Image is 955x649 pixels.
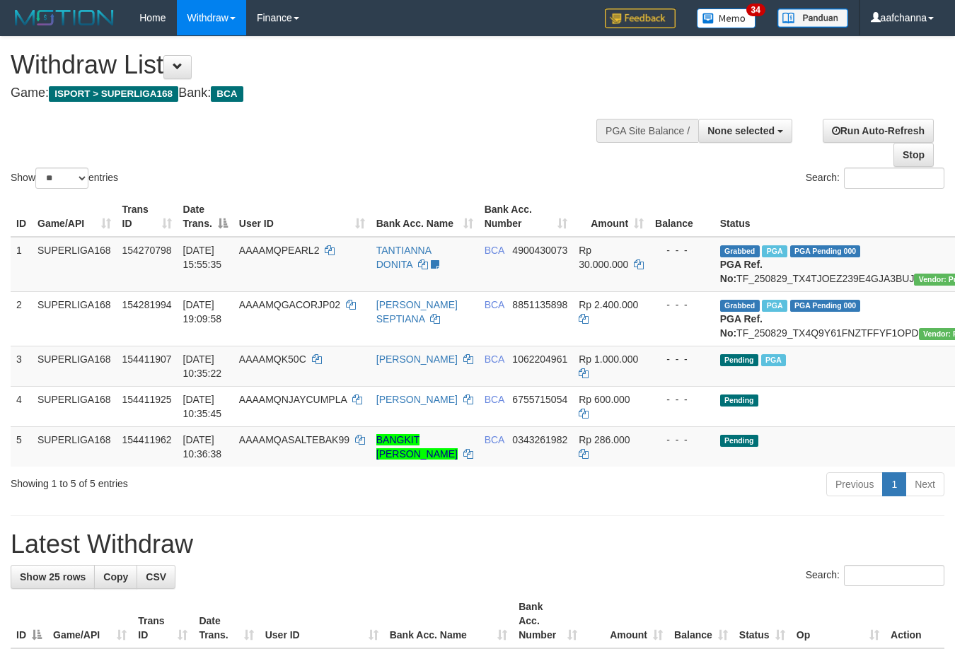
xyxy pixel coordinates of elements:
[734,594,791,648] th: Status: activate to sort column ascending
[762,245,787,257] span: Marked by aafmaleo
[239,353,306,365] span: AAAAMQK50C
[844,565,944,586] input: Search:
[697,8,756,28] img: Button%20Memo.svg
[11,7,118,28] img: MOTION_logo.png
[239,394,347,405] span: AAAAMQNJAYCUMPLA
[655,433,709,447] div: - - -
[655,352,709,366] div: - - -
[720,300,760,312] span: Grabbed
[905,472,944,496] a: Next
[707,125,775,136] span: None selected
[137,565,175,589] a: CSV
[826,472,883,496] a: Previous
[655,298,709,312] div: - - -
[11,471,388,491] div: Showing 1 to 5 of 5 entries
[20,571,86,583] span: Show 25 rows
[11,565,95,589] a: Show 25 rows
[512,299,567,310] span: Copy 8851135898 to clipboard
[791,594,885,648] th: Op: activate to sort column ascending
[720,354,758,366] span: Pending
[596,119,698,143] div: PGA Site Balance /
[761,354,786,366] span: Marked by aafsoycanthlai
[371,197,479,237] th: Bank Acc. Name: activate to sort column ascending
[32,197,117,237] th: Game/API: activate to sort column ascending
[579,353,638,365] span: Rp 1.000.000
[11,386,32,426] td: 4
[605,8,676,28] img: Feedback.jpg
[376,353,458,365] a: [PERSON_NAME]
[11,530,944,559] h1: Latest Withdraw
[376,394,458,405] a: [PERSON_NAME]
[485,353,504,365] span: BCA
[211,86,243,102] span: BCA
[11,426,32,467] td: 5
[32,237,117,292] td: SUPERLIGA168
[103,571,128,583] span: Copy
[649,197,714,237] th: Balance
[117,197,178,237] th: Trans ID: activate to sort column ascending
[260,594,384,648] th: User ID: activate to sort column ascending
[376,245,432,270] a: TANTIANNA DONITA
[11,168,118,189] label: Show entries
[122,299,172,310] span: 154281994
[882,472,906,496] a: 1
[485,434,504,445] span: BCA
[579,299,638,310] span: Rp 2.400.000
[579,245,628,270] span: Rp 30.000.000
[583,594,668,648] th: Amount: activate to sort column ascending
[823,119,934,143] a: Run Auto-Refresh
[513,594,583,648] th: Bank Acc. Number: activate to sort column ascending
[512,353,567,365] span: Copy 1062204961 to clipboard
[806,565,944,586] label: Search:
[512,394,567,405] span: Copy 6755715054 to clipboard
[655,392,709,407] div: - - -
[183,394,222,419] span: [DATE] 10:35:45
[512,434,567,445] span: Copy 0343261982 to clipboard
[762,300,787,312] span: Marked by aafnonsreyleab
[579,434,630,445] span: Rp 286.000
[122,394,172,405] span: 154411925
[122,353,172,365] span: 154411907
[376,299,458,324] a: [PERSON_NAME] SEPTIANA
[806,168,944,189] label: Search:
[655,243,709,257] div: - - -
[11,291,32,346] td: 2
[239,245,320,256] span: AAAAMQPEARL2
[47,594,132,648] th: Game/API: activate to sort column ascending
[193,594,259,648] th: Date Trans.: activate to sort column ascending
[11,346,32,386] td: 3
[893,143,934,167] a: Stop
[32,346,117,386] td: SUPERLIGA168
[485,245,504,256] span: BCA
[720,259,763,284] b: PGA Ref. No:
[720,313,763,339] b: PGA Ref. No:
[233,197,371,237] th: User ID: activate to sort column ascending
[11,86,623,100] h4: Game: Bank:
[790,300,861,312] span: PGA Pending
[183,434,222,460] span: [DATE] 10:36:38
[11,237,32,292] td: 1
[844,168,944,189] input: Search:
[376,434,458,460] a: BANGKIT [PERSON_NAME]
[32,386,117,426] td: SUPERLIGA168
[239,299,340,310] span: AAAAMQGACORJP02
[11,594,47,648] th: ID: activate to sort column descending
[239,434,349,445] span: AAAAMQASALTEBAK99
[183,299,222,324] span: [DATE] 19:09:58
[35,168,88,189] select: Showentries
[485,394,504,405] span: BCA
[790,245,861,257] span: PGA Pending
[479,197,574,237] th: Bank Acc. Number: activate to sort column ascending
[178,197,233,237] th: Date Trans.: activate to sort column descending
[720,435,758,447] span: Pending
[122,245,172,256] span: 154270798
[384,594,514,648] th: Bank Acc. Name: activate to sort column ascending
[720,245,760,257] span: Grabbed
[49,86,178,102] span: ISPORT > SUPERLIGA168
[94,565,137,589] a: Copy
[183,245,222,270] span: [DATE] 15:55:35
[777,8,848,28] img: panduan.png
[579,394,630,405] span: Rp 600.000
[32,426,117,467] td: SUPERLIGA168
[720,394,758,407] span: Pending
